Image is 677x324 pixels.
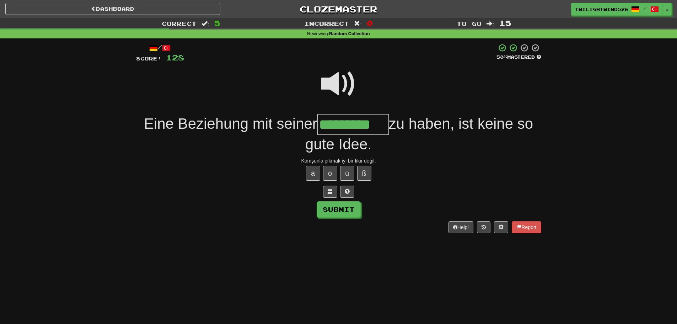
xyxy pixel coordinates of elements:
span: Incorrect [304,20,349,27]
a: TwilightWind5268 / [571,3,663,16]
span: 128 [166,53,184,62]
button: ü [340,166,354,181]
a: Clozemaster [231,3,446,15]
span: : [202,21,209,27]
span: Score: [136,55,162,62]
span: : [354,21,362,27]
button: ß [357,166,371,181]
span: 0 [367,19,373,27]
span: 15 [499,19,511,27]
a: Dashboard [5,3,220,15]
span: TwilightWind5268 [575,6,628,12]
span: 50 % [496,54,507,60]
button: ö [323,166,337,181]
button: Report [512,221,541,233]
button: Round history (alt+y) [477,221,490,233]
div: Komşunla çıkmak iyi bir fikir değil. [136,157,541,164]
div: / [136,43,184,52]
span: zu haben, ist keine so gute Idee. [305,115,533,153]
span: To go [457,20,482,27]
button: Single letter hint - you only get 1 per sentence and score half the points! alt+h [340,186,354,198]
strong: Random Collection [329,31,370,36]
button: Submit [317,201,361,218]
span: Eine Beziehung mit seiner [144,115,317,132]
span: / [643,6,647,11]
span: Correct [162,20,197,27]
span: : [487,21,494,27]
button: Switch sentence to multiple choice alt+p [323,186,337,198]
button: Help! [448,221,474,233]
span: 5 [214,19,220,27]
div: Mastered [496,54,541,60]
button: ä [306,166,320,181]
